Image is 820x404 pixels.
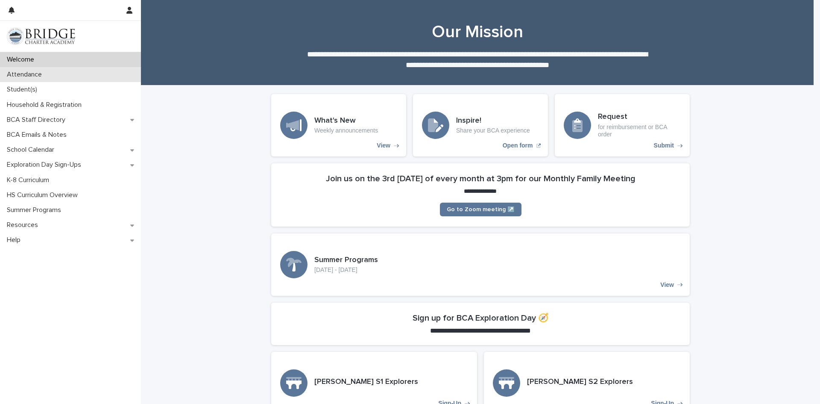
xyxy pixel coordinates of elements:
p: Resources [3,221,45,229]
p: Submit [654,142,674,149]
p: Exploration Day Sign-Ups [3,161,88,169]
a: Open form [413,94,548,156]
p: Help [3,236,27,244]
p: Summer Programs [3,206,68,214]
a: Submit [555,94,690,156]
img: V1C1m3IdTEidaUdm9Hs0 [7,28,75,45]
p: K-8 Curriculum [3,176,56,184]
p: [DATE] - [DATE] [314,266,378,274]
p: HS Curriculum Overview [3,191,85,199]
h1: Our Mission [268,22,687,42]
h2: Join us on the 3rd [DATE] of every month at 3pm for our Monthly Family Meeting [326,174,635,184]
p: View [377,142,390,149]
a: View [271,233,690,296]
h3: [PERSON_NAME] S2 Explorers [527,377,633,387]
h3: Inspire! [456,116,530,126]
p: Open form [503,142,533,149]
p: Attendance [3,71,49,79]
h3: Summer Programs [314,256,378,265]
a: Go to Zoom meeting ↗️ [440,203,521,216]
h3: What's New [314,116,378,126]
p: BCA Staff Directory [3,116,72,124]
h3: Request [598,112,681,122]
a: View [271,94,406,156]
p: Student(s) [3,86,44,94]
h3: [PERSON_NAME] S1 Explorers [314,377,418,387]
p: Welcome [3,56,41,64]
p: BCA Emails & Notes [3,131,73,139]
p: Weekly announcements [314,127,378,134]
p: Household & Registration [3,101,88,109]
p: Share your BCA experience [456,127,530,134]
p: for reimbursement or BCA order [598,124,681,138]
h2: Sign up for BCA Exploration Day 🧭 [413,313,549,323]
p: View [660,281,674,289]
p: School Calendar [3,146,61,154]
span: Go to Zoom meeting ↗️ [447,206,515,212]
